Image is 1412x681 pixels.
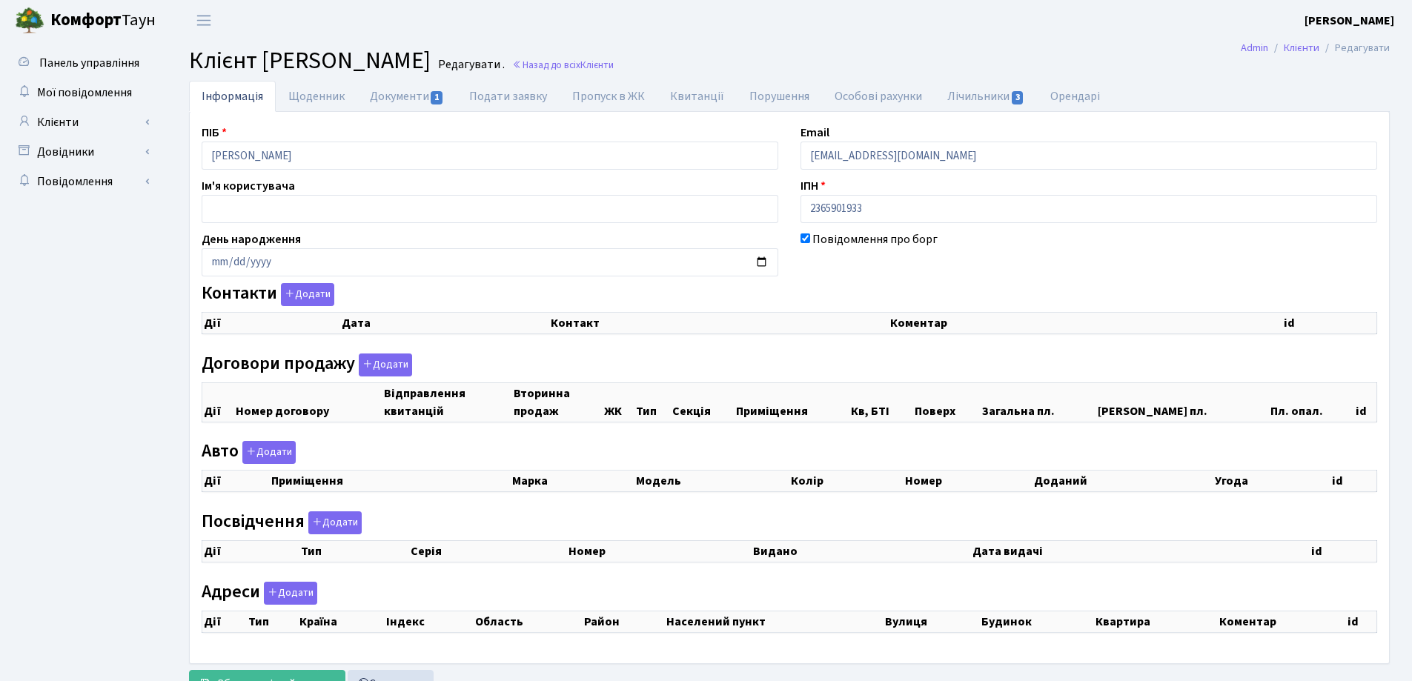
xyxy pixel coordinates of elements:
span: 1 [431,91,443,104]
th: Тип [634,382,671,422]
a: Подати заявку [457,81,560,112]
th: Тип [299,540,409,562]
th: ЖК [603,382,634,422]
th: Область [474,611,583,632]
th: Квартира [1094,611,1218,632]
th: Поверх [913,382,981,422]
th: Дії [202,611,248,632]
th: Дії [202,382,235,422]
a: Інформація [189,81,276,112]
a: Назад до всіхКлієнти [512,58,614,72]
th: Коментар [1218,611,1346,632]
th: Дії [202,540,300,562]
label: Контакти [202,283,334,306]
th: Індекс [385,611,474,632]
th: Тип [247,611,297,632]
button: Авто [242,441,296,464]
label: Договори продажу [202,353,412,376]
th: Дата видачі [971,540,1310,562]
th: Дата [340,313,549,334]
button: Контакти [281,283,334,306]
th: Номер [904,471,1033,492]
label: Ім'я користувача [202,177,295,195]
label: ПІБ [202,124,227,142]
th: id [1282,313,1377,334]
th: Контакт [549,313,889,334]
th: Секція [671,382,735,422]
th: Коментар [889,313,1282,334]
a: Додати [239,439,296,465]
th: Марка [511,471,634,492]
th: Дії [202,471,271,492]
a: Мої повідомлення [7,78,156,107]
th: Район [583,611,665,632]
label: Email [801,124,829,142]
th: Вулиця [884,611,980,632]
span: Клієнти [580,58,614,72]
th: Номер договору [234,382,382,422]
th: Відправлення квитанцій [382,382,512,422]
span: 3 [1012,91,1024,104]
a: Панель управління [7,48,156,78]
a: Пропуск в ЖК [560,81,657,112]
th: Серія [409,540,567,562]
th: id [1310,540,1376,562]
label: Авто [202,441,296,464]
button: Переключити навігацію [185,8,222,33]
th: Пл. опал. [1269,382,1354,422]
th: Загальна пл. [981,382,1097,422]
span: Клієнт [PERSON_NAME] [189,44,431,78]
a: Порушення [737,81,822,112]
th: [PERSON_NAME] пл. [1096,382,1269,422]
button: Посвідчення [308,511,362,534]
a: Особові рахунки [822,81,935,112]
button: Договори продажу [359,353,412,376]
th: Угода [1213,471,1330,492]
span: Мої повідомлення [37,84,132,101]
a: [PERSON_NAME] [1305,12,1394,30]
a: Повідомлення [7,167,156,196]
span: Панель управління [39,55,139,71]
a: Додати [305,508,362,534]
th: Колір [789,471,904,492]
span: Таун [50,8,156,33]
a: Клієнти [1284,40,1319,56]
img: logo.png [15,6,44,36]
th: Видано [752,540,971,562]
th: id [1354,382,1376,422]
label: Адреси [202,582,317,605]
th: Дії [202,313,341,334]
label: Повідомлення про борг [812,230,938,248]
th: Приміщення [735,382,849,422]
a: Щоденник [276,81,357,112]
label: День народження [202,230,301,248]
a: Довідники [7,137,156,167]
a: Квитанції [657,81,737,112]
th: id [1330,471,1377,492]
a: Додати [355,351,412,376]
a: Документи [357,81,457,112]
b: Комфорт [50,8,122,32]
th: Вторинна продаж [512,382,603,422]
button: Адреси [264,582,317,605]
a: Додати [277,281,334,307]
th: Модель [634,471,789,492]
th: Доданий [1033,471,1213,492]
th: Кв, БТІ [849,382,913,422]
a: Лічильники [935,81,1037,112]
small: Редагувати . [435,58,505,72]
th: Будинок [980,611,1094,632]
b: [PERSON_NAME] [1305,13,1394,29]
label: Посвідчення [202,511,362,534]
li: Редагувати [1319,40,1390,56]
a: Додати [260,579,317,605]
nav: breadcrumb [1219,33,1412,64]
a: Клієнти [7,107,156,137]
th: Номер [567,540,752,562]
a: Admin [1241,40,1268,56]
th: Країна [298,611,385,632]
th: id [1346,611,1377,632]
label: ІПН [801,177,826,195]
th: Населений пункт [665,611,884,632]
th: Приміщення [270,471,511,492]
